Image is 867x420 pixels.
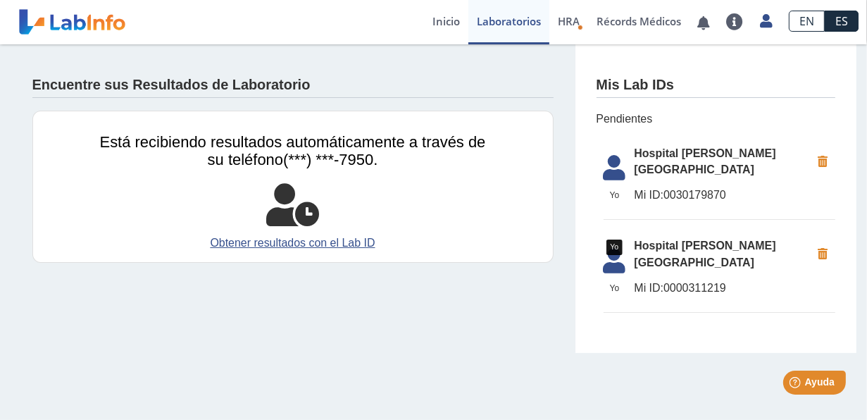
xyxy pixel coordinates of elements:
[597,77,675,94] h4: Mis Lab IDs
[558,14,580,28] span: HRA
[100,235,486,252] a: Obtener resultados con el Lab ID
[635,187,811,204] span: 0030179870
[597,111,835,128] span: Pendientes
[100,133,486,168] span: Está recibiendo resultados automáticamente a través de su teléfono
[635,282,664,294] span: Mi ID:
[635,189,664,201] span: Mi ID:
[789,11,825,32] a: EN
[595,189,635,202] span: Yo
[825,11,859,32] a: ES
[635,145,811,179] span: Hospital [PERSON_NAME][GEOGRAPHIC_DATA]
[635,280,811,297] span: 0000311219
[742,365,852,404] iframe: Help widget launcher
[32,77,311,94] h4: Encuentre sus Resultados de Laboratorio
[606,240,623,255] div: Yo
[595,282,635,295] span: Yo
[635,237,811,271] span: Hospital [PERSON_NAME][GEOGRAPHIC_DATA]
